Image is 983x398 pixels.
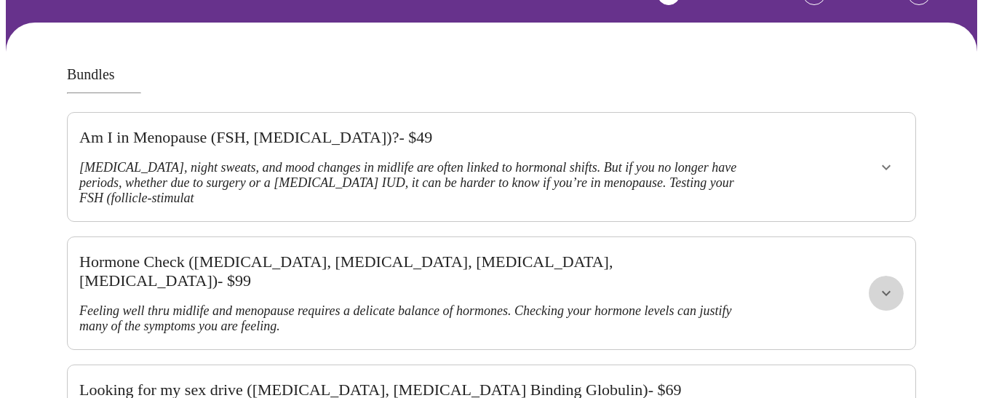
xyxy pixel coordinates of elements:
[869,150,904,185] button: show more
[79,128,752,147] h3: Am I in Menopause (FSH, [MEDICAL_DATA])? - $ 49
[79,252,752,290] h3: Hormone Check ([MEDICAL_DATA], [MEDICAL_DATA], [MEDICAL_DATA], [MEDICAL_DATA]) - $ 99
[79,160,752,206] h3: [MEDICAL_DATA], night sweats, and mood changes in midlife are often linked to hormonal shifts. Bu...
[869,276,904,311] button: show more
[79,303,752,334] h3: Feeling well thru midlife and menopause requires a delicate balance of hormones. Checking your ho...
[67,66,916,83] h3: Bundles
